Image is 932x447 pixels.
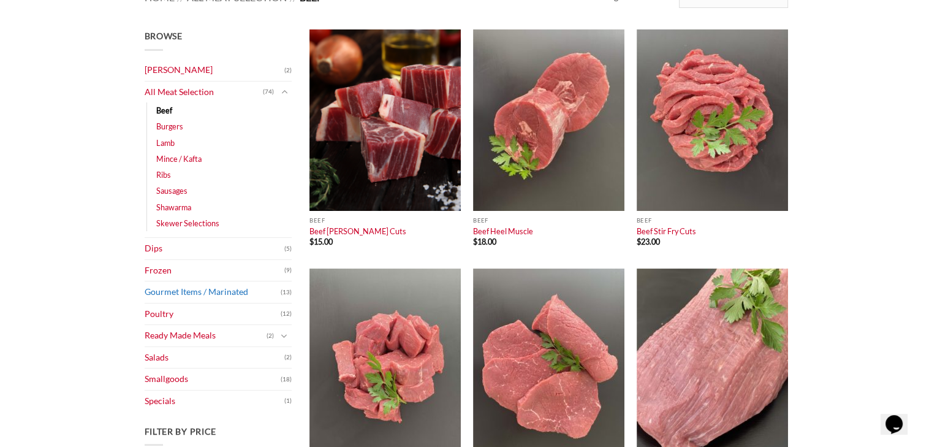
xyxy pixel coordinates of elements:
[281,370,292,389] span: (18)
[145,347,284,369] a: Salads
[284,61,292,80] span: (2)
[156,199,191,215] a: Shawarma
[284,240,292,258] span: (5)
[637,29,788,211] img: Beef Stir Fry Cuts
[145,426,217,437] span: Filter by price
[881,398,920,435] iframe: chat widget
[309,237,333,246] bdi: 15.00
[145,260,284,281] a: Frozen
[309,217,461,224] p: Beef
[473,226,533,236] a: Beef Heel Muscle
[637,237,641,246] span: $
[281,305,292,323] span: (12)
[156,215,219,231] a: Skewer Selections
[145,59,284,81] a: [PERSON_NAME]
[309,226,406,236] a: Beef [PERSON_NAME] Cuts
[277,85,292,99] button: Toggle
[309,237,314,246] span: $
[145,391,284,412] a: Specials
[281,283,292,302] span: (13)
[145,304,281,325] a: Poultry
[473,237,477,246] span: $
[145,31,183,41] span: Browse
[156,135,175,151] a: Lamb
[637,217,788,224] p: Beef
[473,29,624,211] img: Beef Heel Muscle
[145,238,284,259] a: Dips
[156,151,202,167] a: Mince / Kafta
[473,217,624,224] p: Beef
[637,226,696,236] a: Beef Stir Fry Cuts
[156,118,183,134] a: Burgers
[145,369,281,390] a: Smallgoods
[145,281,281,303] a: Gourmet Items / Marinated
[145,325,267,346] a: Ready Made Meals
[267,327,274,345] span: (2)
[473,237,496,246] bdi: 18.00
[637,237,660,246] bdi: 23.00
[263,83,274,101] span: (74)
[156,167,171,183] a: Ribs
[284,392,292,410] span: (1)
[284,261,292,280] span: (9)
[145,82,263,103] a: All Meat Selection
[156,183,188,199] a: Sausages
[277,329,292,343] button: Toggle
[156,102,172,118] a: Beef
[284,348,292,367] span: (2)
